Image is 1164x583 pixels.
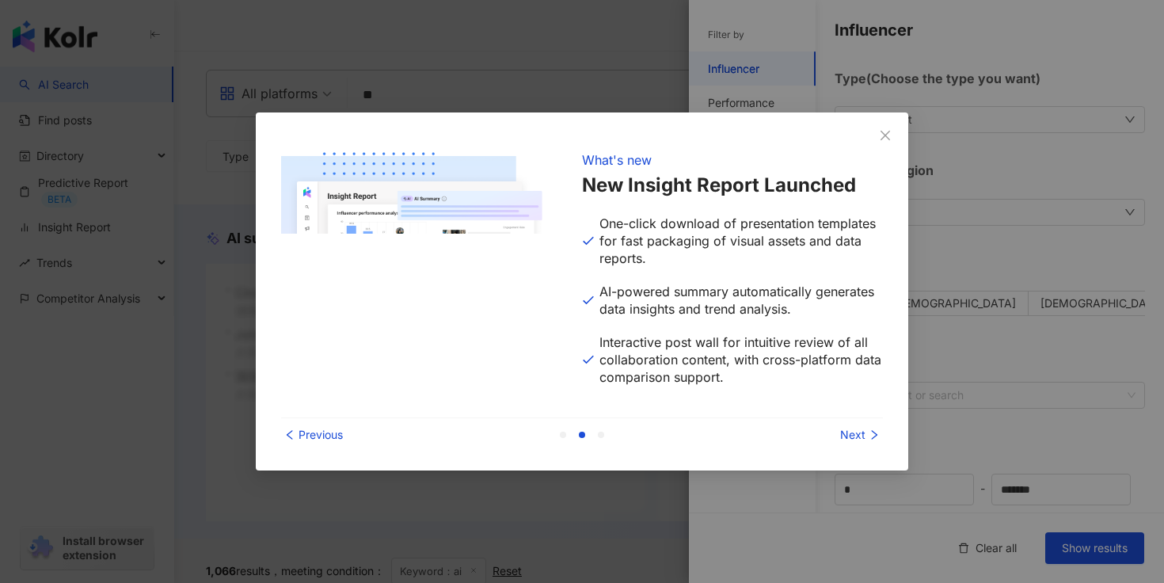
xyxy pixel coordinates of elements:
[869,120,901,151] button: Close
[764,426,883,444] div: Next
[281,426,400,444] div: Previous
[284,429,295,440] span: left
[869,429,880,440] span: right
[582,283,883,318] p: AI-powered summary automatically generates data insights and trend analysis.
[582,172,883,199] h1: New Insight Report Launched
[582,333,883,386] p: Interactive post wall for intuitive review of all collaboration content, with cross-platform data...
[582,215,883,267] p: One-click download of presentation templates for fast packaging of visual assets and data reports.
[879,129,892,142] span: close
[582,151,652,169] div: What's new
[281,138,563,399] img: tutorial image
